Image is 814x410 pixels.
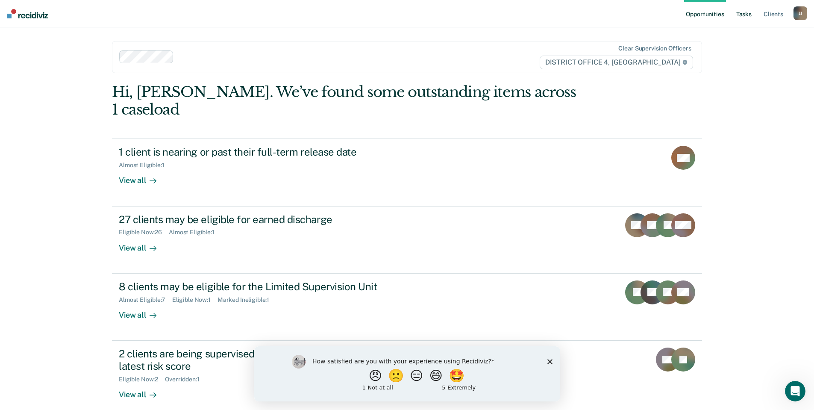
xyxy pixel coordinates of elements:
a: 1 client is nearing or past their full-term release dateAlmost Eligible:1View all [112,139,702,206]
span: DISTRICT OFFICE 4, [GEOGRAPHIC_DATA] [540,56,693,69]
div: View all [119,236,167,253]
div: 2 clients are being supervised at a level that does not match their latest risk score [119,348,419,372]
button: JJ [793,6,807,20]
iframe: Intercom live chat [785,381,805,401]
div: Clear supervision officers [618,45,691,52]
div: J J [793,6,807,20]
div: Almost Eligible : 7 [119,296,172,304]
div: Hi, [PERSON_NAME]. We’ve found some outstanding items across 1 caseload [112,83,584,118]
div: View all [119,383,167,399]
iframe: Survey by Kim from Recidiviz [254,346,560,401]
div: Eligible Now : 2 [119,376,165,383]
div: View all [119,169,167,186]
div: Overridden : 1 [165,376,206,383]
div: Almost Eligible : 1 [169,229,221,236]
div: 8 clients may be eligible for the Limited Supervision Unit [119,280,419,293]
div: 27 clients may be eligible for earned discharge [119,213,419,226]
img: Recidiviz [7,9,48,18]
a: 8 clients may be eligible for the Limited Supervision UnitAlmost Eligible:7Eligible Now:1Marked I... [112,274,702,341]
div: Almost Eligible : 1 [119,162,171,169]
div: Eligible Now : 26 [119,229,169,236]
div: Eligible Now : 1 [172,296,217,304]
a: 27 clients may be eligible for earned dischargeEligible Now:26Almost Eligible:1View all [112,206,702,274]
div: Marked Ineligible : 1 [217,296,276,304]
div: 1 client is nearing or past their full-term release date [119,146,419,158]
div: View all [119,303,167,320]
